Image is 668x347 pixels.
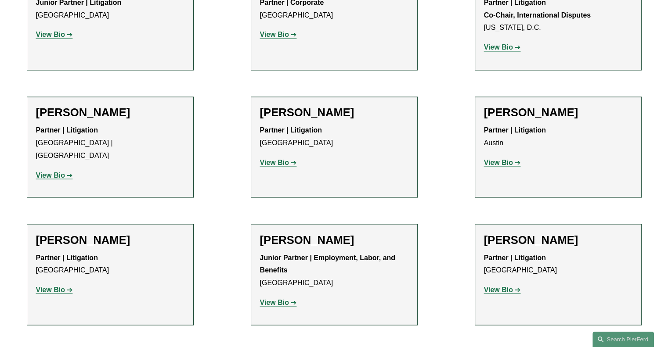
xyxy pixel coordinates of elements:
a: View Bio [36,31,73,38]
strong: View Bio [36,171,65,179]
strong: View Bio [36,31,65,38]
a: View Bio [484,43,521,51]
strong: Partner | Litigation [260,126,322,133]
strong: View Bio [484,286,513,293]
a: View Bio [484,286,521,293]
a: Search this site [592,332,654,347]
strong: Partner | Litigation [484,126,546,133]
a: View Bio [260,158,297,166]
strong: View Bio [36,286,65,293]
p: [GEOGRAPHIC_DATA] [36,251,184,277]
a: View Bio [260,298,297,306]
strong: View Bio [260,298,289,306]
strong: Partner | Litigation [36,126,98,133]
p: [GEOGRAPHIC_DATA] [260,251,408,289]
h2: [PERSON_NAME] [260,106,408,119]
a: View Bio [36,286,73,293]
strong: Junior Partner | Employment, Labor, and Benefits [260,254,397,274]
h2: [PERSON_NAME] [36,233,184,247]
p: [GEOGRAPHIC_DATA] [260,124,408,149]
strong: View Bio [260,31,289,38]
strong: View Bio [484,158,513,166]
a: View Bio [36,171,73,179]
strong: Partner | Litigation [36,254,98,261]
strong: View Bio [260,158,289,166]
strong: Partner | Litigation [484,254,546,261]
h2: [PERSON_NAME] [484,106,632,119]
h2: [PERSON_NAME] [36,106,184,119]
p: [GEOGRAPHIC_DATA] | [GEOGRAPHIC_DATA] [36,124,184,161]
h2: [PERSON_NAME] [260,233,408,247]
a: View Bio [484,158,521,166]
p: Austin [484,124,632,149]
p: [GEOGRAPHIC_DATA] [484,251,632,277]
strong: View Bio [484,43,513,51]
a: View Bio [260,31,297,38]
h2: [PERSON_NAME] [484,233,632,247]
